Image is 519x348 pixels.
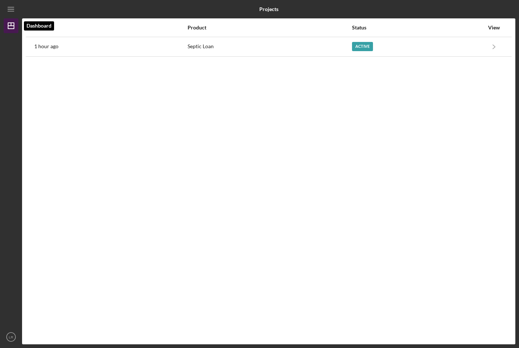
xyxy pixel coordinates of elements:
time: 2025-09-24 09:44 [34,43,58,49]
div: Status [352,25,484,31]
text: LR [9,335,13,339]
div: View [485,25,503,31]
button: LR [4,330,18,344]
div: Active [352,42,373,51]
div: Product [188,25,351,31]
b: Projects [259,6,278,12]
div: Septic Loan [188,38,351,56]
div: Activity [34,25,187,31]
